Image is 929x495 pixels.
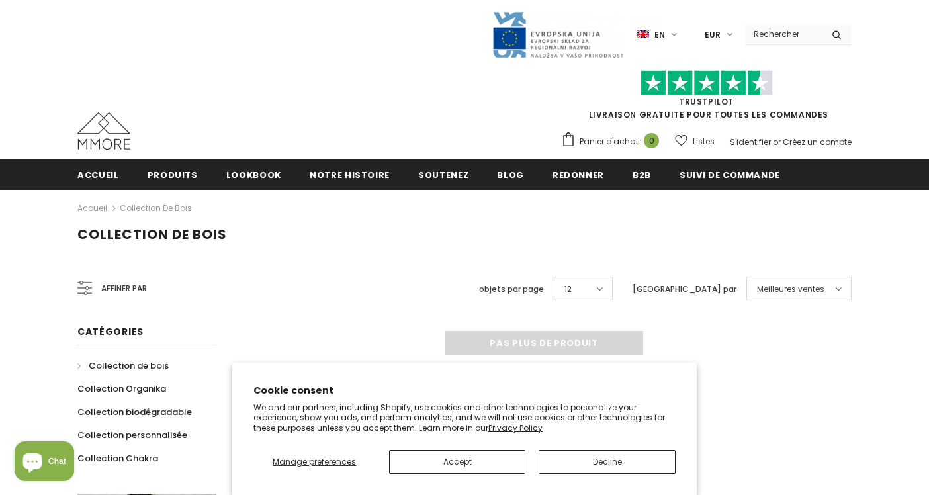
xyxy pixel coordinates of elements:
a: Blog [497,159,524,189]
span: 0 [644,133,659,148]
a: Collection Organika [77,377,166,400]
inbox-online-store-chat: Shopify online store chat [11,441,78,484]
a: Lookbook [226,159,281,189]
span: soutenez [418,169,468,181]
span: Collection Chakra [77,452,158,465]
span: Listes [693,135,715,148]
img: Javni Razpis [492,11,624,59]
span: Produits [148,169,198,181]
a: TrustPilot [679,96,734,107]
span: Redonner [553,169,604,181]
span: Panier d'achat [580,135,639,148]
a: Privacy Policy [488,422,543,433]
span: Notre histoire [310,169,390,181]
a: S'identifier [730,136,771,148]
span: Affiner par [101,281,147,296]
button: Accept [389,450,526,474]
span: EUR [705,28,721,42]
a: Collection personnalisée [77,424,187,447]
a: Accueil [77,201,107,216]
span: Catégories [77,325,144,338]
a: Javni Razpis [492,28,624,40]
a: Collection de bois [120,202,192,214]
label: [GEOGRAPHIC_DATA] par [633,283,736,296]
span: LIVRAISON GRATUITE POUR TOUTES LES COMMANDES [561,76,852,120]
a: soutenez [418,159,468,189]
span: or [773,136,781,148]
a: Collection biodégradable [77,400,192,424]
span: Collection biodégradable [77,406,192,418]
img: i-lang-1.png [637,29,649,40]
a: Accueil [77,159,119,189]
img: Faites confiance aux étoiles pilotes [641,70,773,96]
a: Panier d'achat 0 [561,132,666,152]
span: Meilleures ventes [757,283,824,296]
span: Suivi de commande [680,169,780,181]
a: Produits [148,159,198,189]
p: We and our partners, including Shopify, use cookies and other technologies to personalize your ex... [253,402,676,433]
span: Collection de bois [77,225,227,244]
a: Notre histoire [310,159,390,189]
h2: Cookie consent [253,384,676,398]
a: Suivi de commande [680,159,780,189]
span: Accueil [77,169,119,181]
img: Cas MMORE [77,112,130,150]
a: Collection de bois [77,354,169,377]
span: en [654,28,665,42]
button: Manage preferences [253,450,376,474]
label: objets par page [479,283,544,296]
a: Créez un compte [783,136,852,148]
span: Manage preferences [273,456,356,467]
a: Collection Chakra [77,447,158,470]
a: B2B [633,159,651,189]
span: B2B [633,169,651,181]
a: Listes [675,130,715,153]
span: Collection personnalisée [77,429,187,441]
span: Blog [497,169,524,181]
span: Collection Organika [77,382,166,395]
button: Decline [539,450,676,474]
span: Lookbook [226,169,281,181]
span: 12 [564,283,572,296]
input: Search Site [746,24,822,44]
span: Collection de bois [89,359,169,372]
a: Redonner [553,159,604,189]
